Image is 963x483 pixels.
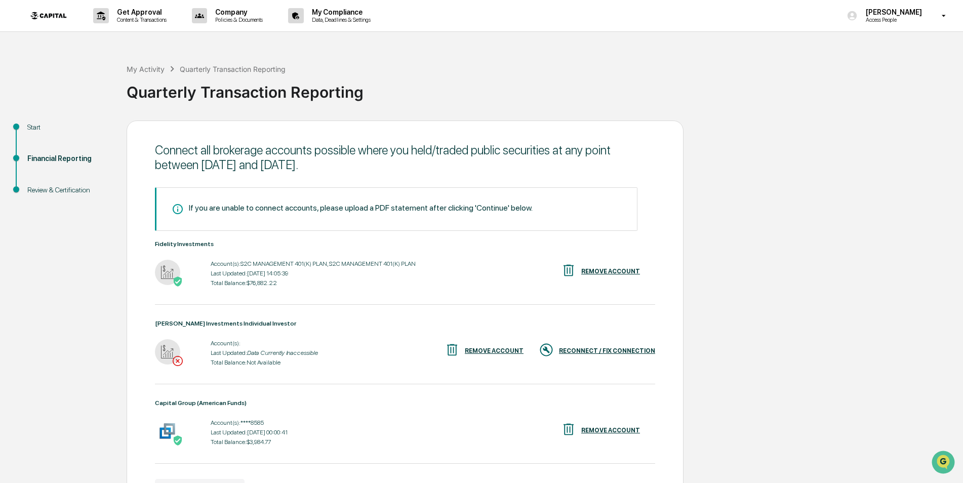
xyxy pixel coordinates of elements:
div: Total Balance: Not Available [211,359,318,366]
img: 1746055101610-c473b297-6a78-478c-a979-82029cc54cd1 [10,77,28,96]
div: 🔎 [10,148,18,156]
a: 🖐️Preclearance [6,124,69,142]
p: [PERSON_NAME] [858,8,927,16]
span: Preclearance [20,128,65,138]
img: RECONNECT / FIX CONNECTION [539,342,554,357]
div: Total Balance: $76,882.22 [211,279,416,287]
input: Clear [26,46,167,57]
iframe: Open customer support [931,450,958,477]
div: Account(s): S2C MANAGEMENT 401(K) PLAN, S2C MANAGEMENT 401(K) PLAN [211,260,416,267]
p: Get Approval [109,8,172,16]
div: Total Balance: $3,984.77 [211,438,288,446]
a: 🔎Data Lookup [6,143,68,161]
p: How can we help? [10,21,184,37]
button: Start new chat [172,80,184,93]
img: REMOVE ACCOUNT [445,342,460,357]
div: Account(s): ****8585 [211,419,288,426]
div: 🗄️ [73,129,82,137]
img: Capital Group (American Funds) - Active [155,419,180,444]
p: Access People [858,16,927,23]
p: My Compliance [304,8,376,16]
div: Quarterly Transaction Reporting [127,75,958,101]
div: Fidelity Investments [155,240,655,248]
a: 🗄️Attestations [69,124,130,142]
div: We're available if you need us! [34,88,128,96]
div: Last Updated: [DATE] 14:05:39 [211,270,416,277]
div: REMOVE ACCOUNT [581,427,640,434]
img: REMOVE ACCOUNT [561,422,576,437]
div: Quarterly Transaction Reporting [180,65,286,73]
div: RECONNECT / FIX CONNECTION [559,347,655,354]
div: Last Updated: [211,349,318,356]
div: Last Updated: [DATE] 00:00:41 [211,429,288,436]
div: Review & Certification [27,185,110,195]
div: Financial Reporting [27,153,110,164]
div: REMOVE ACCOUNT [581,268,640,275]
span: Attestations [84,128,126,138]
div: Capital Group (American Funds) [155,399,655,407]
img: Active [173,435,183,446]
img: Active [173,276,183,287]
span: Data Lookup [20,147,64,157]
div: REMOVE ACCOUNT [465,347,524,354]
div: [PERSON_NAME] Investments Individual Investor [155,320,655,327]
p: Data, Deadlines & Settings [304,16,376,23]
div: 🖐️ [10,129,18,137]
div: My Activity [127,65,165,73]
img: REMOVE ACCOUNT [561,263,576,278]
img: Invalid [173,356,183,366]
div: Start [27,122,110,133]
div: Account(s): [211,340,318,347]
i: Data Currently Inaccessible [247,349,318,356]
div: Connect all brokerage accounts possible where you held/traded public securities at any point betw... [155,143,655,172]
p: Company [207,8,268,16]
div: If you are unable to connect accounts, please upload a PDF statement after clicking 'Continue' be... [189,203,533,213]
img: logo [24,6,73,26]
p: Content & Transactions [109,16,172,23]
img: Fidelity Investments - Active [155,260,180,285]
a: Powered byPylon [71,171,123,179]
img: Putnam Investments Individual Investor - Invalid [155,339,180,365]
div: Start new chat [34,77,166,88]
p: Policies & Documents [207,16,268,23]
span: Pylon [101,172,123,179]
